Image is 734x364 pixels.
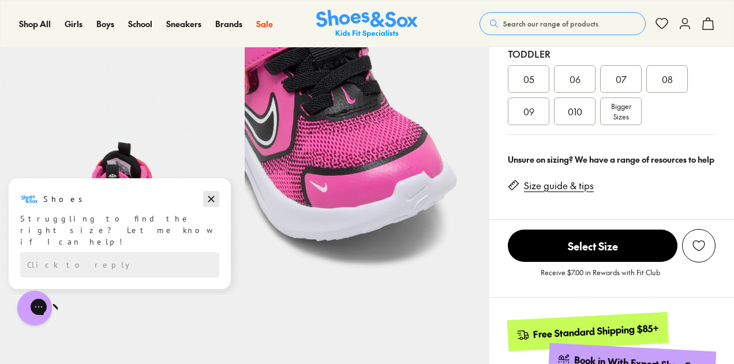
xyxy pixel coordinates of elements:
[533,322,660,341] div: Free Standard Shipping $85+
[256,18,273,29] span: Sale
[215,18,242,29] span: Brands
[19,18,51,30] a: Shop All
[20,36,219,71] div: Struggling to find the right size? Let me know if I can help!
[128,18,152,30] a: School
[12,287,58,329] iframe: Gorgias live chat messenger
[19,18,51,29] span: Shop All
[508,153,716,166] div: Unsure on sizing? We have a range of resources to help
[662,72,673,86] span: 08
[523,72,534,86] span: 05
[316,10,418,38] img: SNS_Logo_Responsive.svg
[203,14,219,31] button: Dismiss campaign
[256,18,273,30] a: Sale
[166,18,201,29] span: Sneakers
[9,13,231,71] div: Message from Shoes. Struggling to find the right size? Let me know if I can help!
[508,230,677,262] span: Select Size
[9,2,231,112] div: Campaign message
[568,104,582,118] span: 010
[682,229,716,262] button: Add to Wishlist
[541,267,660,288] p: Receive $7.00 in Rewards with Fit Club
[570,72,581,86] span: 06
[508,229,677,262] button: Select Size
[65,18,83,30] a: Girls
[43,17,89,28] h3: Shoes
[20,13,39,32] img: Shoes logo
[96,18,114,29] span: Boys
[65,18,83,29] span: Girls
[523,104,534,118] span: 09
[20,76,219,101] div: Reply to the campaigns
[524,179,594,192] a: Size guide & tips
[611,101,631,122] span: Bigger Sizes
[96,18,114,30] a: Boys
[616,72,627,86] span: 07
[316,10,418,38] a: Shoes & Sox
[507,312,669,351] a: Free Standard Shipping $85+
[215,18,242,30] a: Brands
[245,27,489,271] img: 7-532225_1
[128,18,152,29] span: School
[480,12,646,35] button: Search our range of products
[166,18,201,30] a: Sneakers
[503,18,598,29] span: Search our range of products
[508,47,716,61] div: Toddler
